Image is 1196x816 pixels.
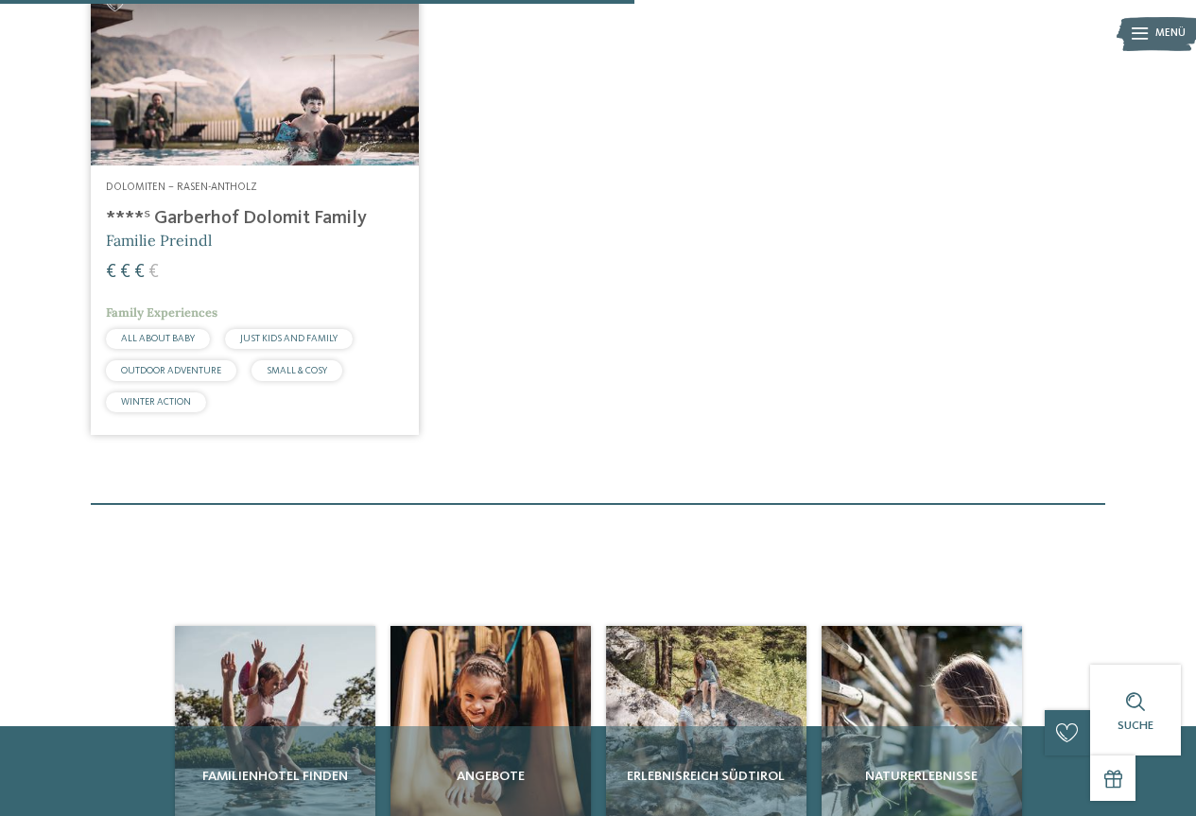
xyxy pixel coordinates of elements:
[106,207,404,230] h4: ****ˢ Garberhof Dolomit Family
[106,304,217,321] span: Family Experiences
[134,263,145,282] span: €
[106,231,212,250] span: Familie Preindl
[121,366,221,375] span: OUTDOOR ADVENTURE
[1118,720,1153,732] span: Suche
[121,334,195,343] span: ALL ABOUT BABY
[120,263,130,282] span: €
[267,366,327,375] span: SMALL & COSY
[148,263,159,282] span: €
[121,397,191,407] span: WINTER ACTION
[182,767,368,786] span: Familienhotel finden
[106,182,257,193] span: Dolomiten – Rasen-Antholz
[106,263,116,282] span: €
[614,767,799,786] span: Erlebnisreich Südtirol
[398,767,583,786] span: Angebote
[829,767,1014,786] span: Naturerlebnisse
[240,334,338,343] span: JUST KIDS AND FAMILY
